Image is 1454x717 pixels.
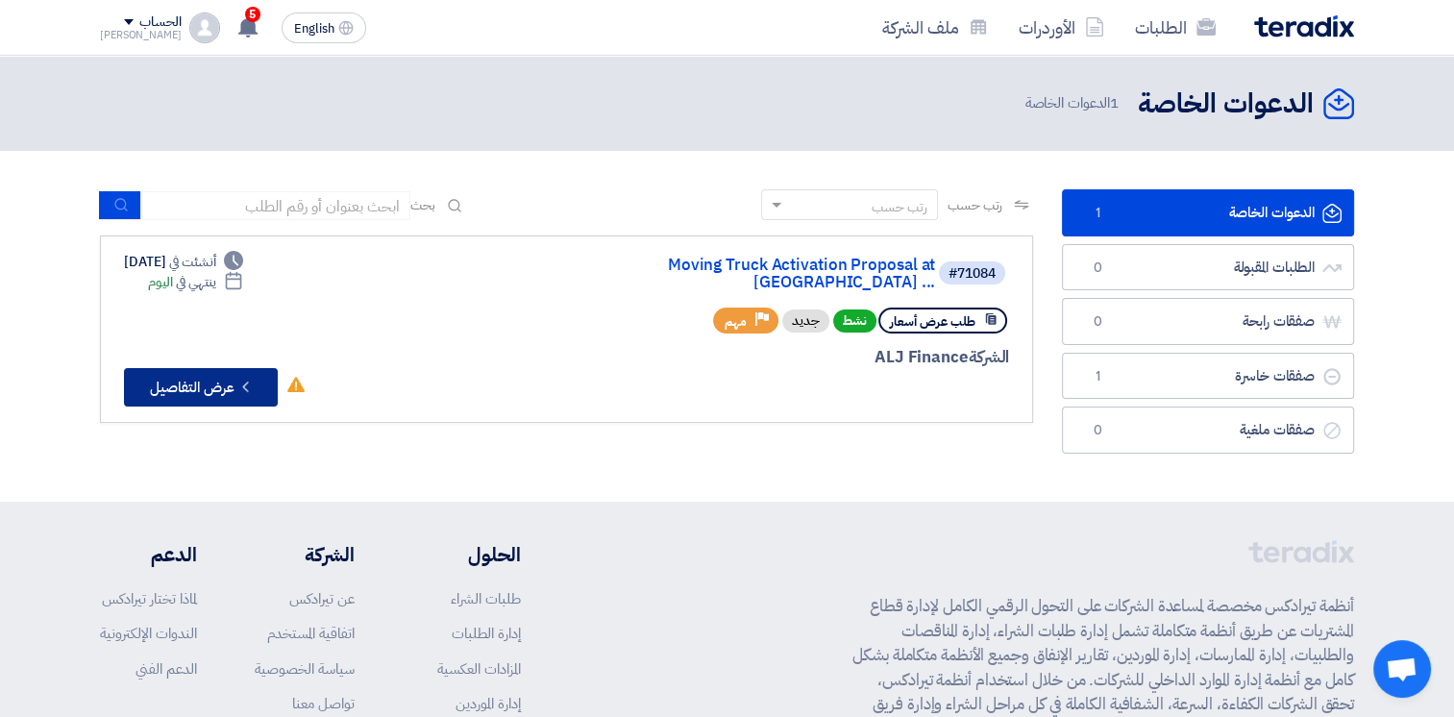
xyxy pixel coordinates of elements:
[124,368,278,407] button: عرض التفاصيل
[452,623,521,644] a: إدارة الطلبات
[189,12,220,43] img: profile_test.png
[412,540,521,569] li: الحلول
[949,267,996,281] div: #71084
[1062,353,1354,400] a: صفقات خاسرة1
[255,540,355,569] li: الشركة
[124,252,243,272] div: [DATE]
[890,312,975,331] span: طلب عرض أسعار
[547,345,1009,370] div: ALJ Finance
[100,540,197,569] li: الدعم
[255,658,355,680] a: سياسة الخصوصية
[1062,298,1354,345] a: صفقات رابحة0
[437,658,521,680] a: المزادات العكسية
[1120,5,1231,50] a: الطلبات
[1086,312,1109,332] span: 0
[456,693,521,714] a: إدارة الموردين
[148,272,243,292] div: اليوم
[294,22,334,36] span: English
[1086,204,1109,223] span: 1
[139,14,181,31] div: الحساب
[969,345,1010,369] span: الشركة
[410,195,435,215] span: بحث
[1062,244,1354,291] a: الطلبات المقبولة0
[551,257,935,291] a: Moving Truck Activation Proposal at [GEOGRAPHIC_DATA] ...
[451,588,521,609] a: طلبات الشراء
[782,309,829,333] div: جديد
[1062,189,1354,236] a: الدعوات الخاصة1
[872,197,927,217] div: رتب حسب
[1086,367,1109,386] span: 1
[292,693,355,714] a: تواصل معنا
[1086,421,1109,440] span: 0
[1254,15,1354,37] img: Teradix logo
[948,195,1002,215] span: رتب حسب
[267,623,355,644] a: اتفاقية المستخدم
[1062,407,1354,454] a: صفقات ملغية0
[102,588,197,609] a: لماذا تختار تيرادكس
[176,272,215,292] span: ينتهي في
[245,7,260,22] span: 5
[833,309,876,333] span: نشط
[100,623,197,644] a: الندوات الإلكترونية
[141,191,410,220] input: ابحث بعنوان أو رقم الطلب
[1086,259,1109,278] span: 0
[289,588,355,609] a: عن تيرادكس
[1003,5,1120,50] a: الأوردرات
[725,312,747,331] span: مهم
[1373,640,1431,698] a: Open chat
[1138,86,1314,123] h2: الدعوات الخاصة
[1110,92,1119,113] span: 1
[1024,92,1122,114] span: الدعوات الخاصة
[136,658,197,680] a: الدعم الفني
[100,30,182,40] div: [PERSON_NAME]
[169,252,215,272] span: أنشئت في
[282,12,366,43] button: English
[867,5,1003,50] a: ملف الشركة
